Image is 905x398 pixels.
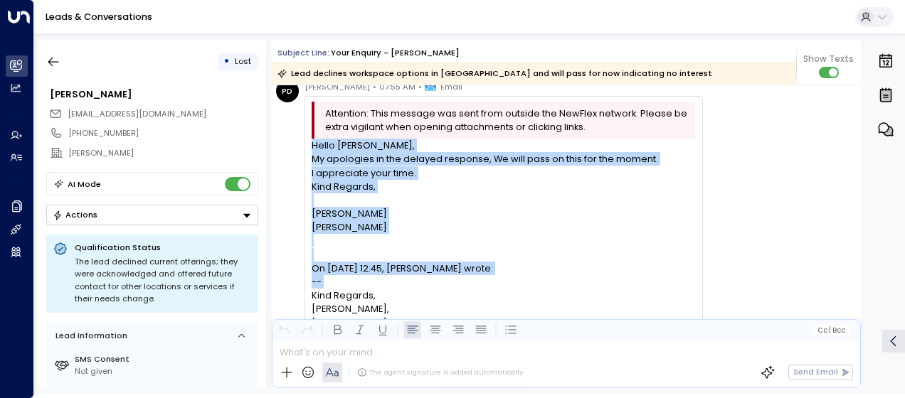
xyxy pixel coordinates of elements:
[357,367,523,377] div: The agent signature is added automatically
[829,326,831,334] span: |
[331,47,460,59] div: Your enquiry - [PERSON_NAME]
[312,166,695,180] p: I appreciate your time.
[312,152,695,166] p: My apologies in the delayed response, We will pass on this for the moment.
[305,80,370,94] span: [PERSON_NAME]
[68,147,258,159] div: [PERSON_NAME]
[418,80,422,94] span: •
[312,262,695,275] div: On [DATE] 12:45, [PERSON_NAME] wrote:
[312,275,695,330] pre: -- Kind Regards, [PERSON_NAME], [PERSON_NAME].
[68,108,206,119] span: [EMAIL_ADDRESS][DOMAIN_NAME]
[276,80,299,102] div: PD
[51,330,127,342] div: Lead Information
[803,53,854,65] span: Show Texts
[373,80,376,94] span: •
[46,205,258,225] button: Actions
[277,66,712,80] div: Lead declines workspace options in [GEOGRAPHIC_DATA] and will pass for now indicating no interest
[325,107,692,134] span: Attention: This message was sent from outside the NewFlex network. Please be extra vigilant when ...
[312,139,695,330] div: Kind Regards, [PERSON_NAME] [PERSON_NAME]
[277,47,329,58] span: Subject Line:
[46,11,152,23] a: Leads & Conversations
[299,321,316,338] button: Redo
[817,326,845,334] span: Cc Bcc
[75,353,253,365] label: SMS Consent
[46,205,258,225] div: Button group with a nested menu
[813,325,850,335] button: Cc|Bcc
[50,87,258,101] div: [PERSON_NAME]
[223,51,230,72] div: •
[235,55,251,67] span: Lost
[68,108,206,120] span: pdoherty@pauloconnorcars.ie
[75,242,251,253] p: Qualification Status
[75,256,251,306] div: The lead declined current offerings; they were acknowledged and offered future contact for other ...
[53,210,97,220] div: Actions
[379,80,416,94] span: 07:55 AM
[68,177,101,191] div: AI Mode
[440,80,462,94] span: Email
[312,139,695,152] p: Hello [PERSON_NAME],
[75,365,253,377] div: Not given
[68,127,258,139] div: [PHONE_NUMBER]
[276,321,293,338] button: Undo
